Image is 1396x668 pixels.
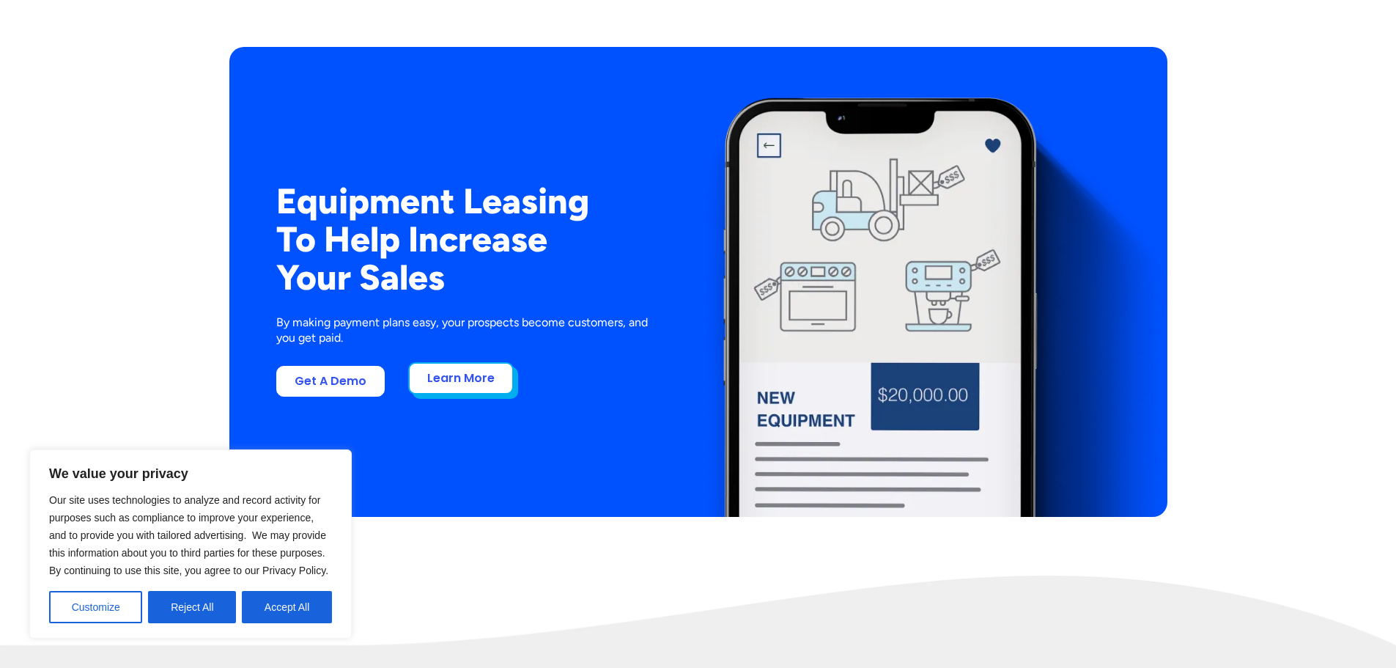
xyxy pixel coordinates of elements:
[49,494,328,576] span: Our site uses technologies to analyze and record activity for purposes such as compliance to impr...
[49,591,142,623] button: Customize
[29,449,352,639] div: We value your privacy
[276,366,385,397] a: Get A Demo
[148,591,236,623] button: Reject All
[242,591,332,623] button: Accept All
[276,315,669,346] p: By making payment plans easy, your prospects become customers, and you get paid.
[49,465,332,482] p: We value your privacy
[408,362,514,394] a: Learn More
[704,47,1167,517] img: New equipment quote on the screen of a smart phone
[276,182,628,296] h2: Equipment Leasing To Help Increase Your Sales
